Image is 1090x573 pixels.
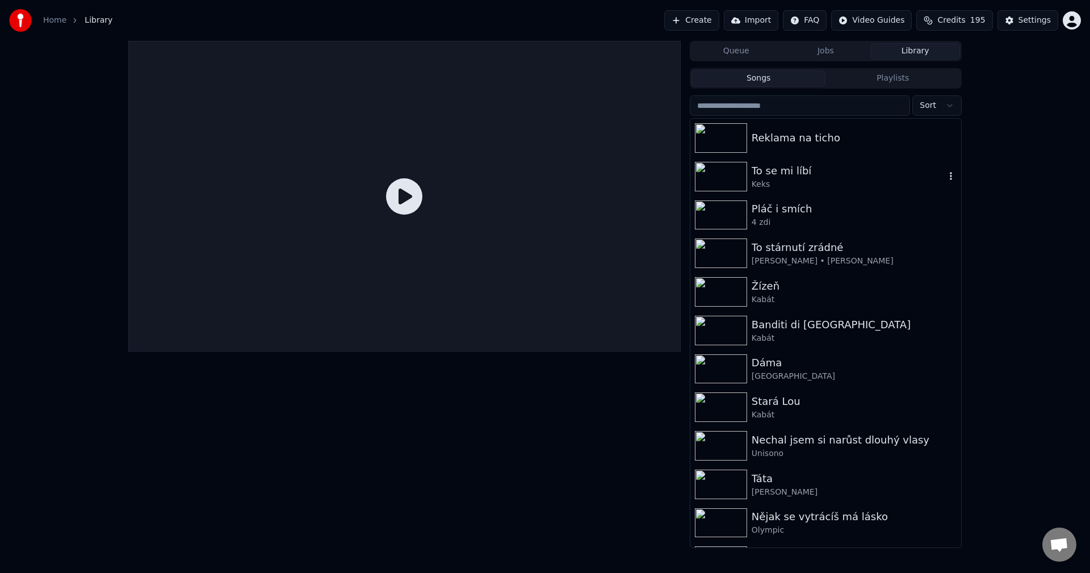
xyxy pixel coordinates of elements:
[664,10,719,31] button: Create
[752,179,945,190] div: Keks
[752,317,957,333] div: Banditi di [GEOGRAPHIC_DATA]
[1018,15,1051,26] div: Settings
[752,471,957,487] div: Táta
[43,15,66,26] a: Home
[752,163,945,179] div: To se mi líbí
[752,509,957,525] div: Nějak se vytrácíš má lásko
[9,9,32,32] img: youka
[752,448,957,459] div: Unisono
[825,70,960,87] button: Playlists
[920,100,936,111] span: Sort
[781,43,871,60] button: Jobs
[752,201,957,217] div: Pláč i smích
[997,10,1058,31] button: Settings
[870,43,960,60] button: Library
[970,15,986,26] span: 195
[937,15,965,26] span: Credits
[752,525,957,536] div: Olympic
[691,70,826,87] button: Songs
[691,43,781,60] button: Queue
[752,294,957,306] div: Kabát
[752,432,957,448] div: Nechal jsem si narůst dlouhý vlasy
[752,487,957,498] div: [PERSON_NAME]
[752,278,957,294] div: Žízeň
[752,333,957,344] div: Kabát
[831,10,912,31] button: Video Guides
[724,10,778,31] button: Import
[916,10,992,31] button: Credits195
[752,256,957,267] div: [PERSON_NAME] • [PERSON_NAME]
[752,240,957,256] div: To stárnutí zrádné
[752,217,957,228] div: 4 zdi
[783,10,827,31] button: FAQ
[752,355,957,371] div: Dáma
[1042,528,1076,562] a: Otevřený chat
[85,15,112,26] span: Library
[752,371,957,382] div: [GEOGRAPHIC_DATA]
[752,394,957,409] div: Stará Lou
[752,130,957,146] div: Reklama na ticho
[43,15,112,26] nav: breadcrumb
[752,409,957,421] div: Kabát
